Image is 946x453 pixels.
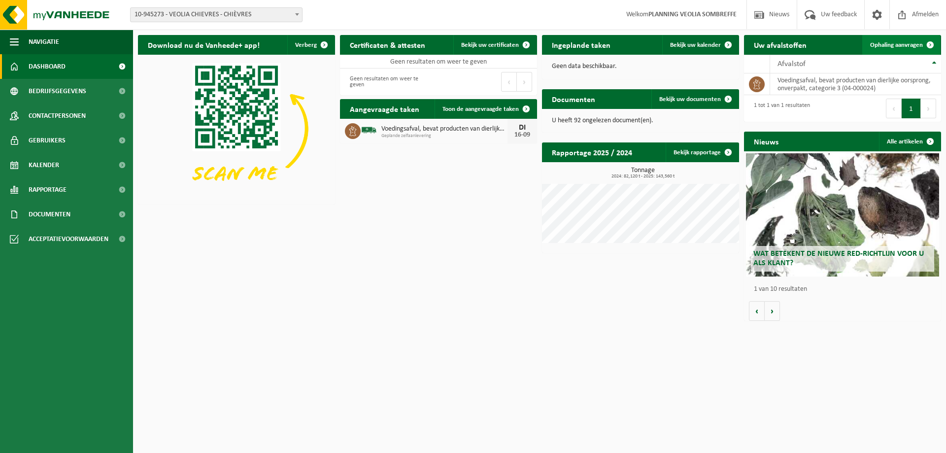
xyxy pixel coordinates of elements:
button: Verberg [287,35,334,55]
td: voedingsafval, bevat producten van dierlijke oorsprong, onverpakt, categorie 3 (04-000024) [770,73,941,95]
span: 10-945273 - VEOLIA CHIEVRES - CHIÈVRES [130,7,303,22]
a: Toon de aangevraagde taken [435,99,536,119]
span: Kalender [29,153,59,177]
div: Geen resultaten om weer te geven [345,71,434,93]
a: Wat betekent de nieuwe RED-richtlijn voor u als klant? [746,153,939,277]
td: Geen resultaten om weer te geven [340,55,537,69]
span: Bekijk uw documenten [659,96,721,103]
div: 16-09 [512,132,532,139]
h2: Uw afvalstoffen [744,35,816,54]
button: Next [921,99,936,118]
p: U heeft 92 ongelezen document(en). [552,117,729,124]
h3: Tonnage [547,167,739,179]
a: Bekijk rapportage [666,142,738,162]
span: Gebruikers [29,128,66,153]
span: 10-945273 - VEOLIA CHIEVRES - CHIÈVRES [131,8,302,22]
strong: PLANNING VEOLIA SOMBREFFE [648,11,737,18]
div: 1 tot 1 van 1 resultaten [749,98,810,119]
button: 1 [902,99,921,118]
p: 1 van 10 resultaten [754,286,936,293]
a: Bekijk uw documenten [651,89,738,109]
h2: Nieuws [744,132,788,151]
span: Rapportage [29,177,67,202]
span: Ophaling aanvragen [870,42,923,48]
button: Next [517,72,532,92]
span: Afvalstof [777,60,806,68]
h2: Documenten [542,89,605,108]
p: Geen data beschikbaar. [552,63,729,70]
button: Previous [501,72,517,92]
span: Bedrijfsgegevens [29,79,86,104]
span: Voedingsafval, bevat producten van dierlijke oorsprong, onverpakt, categorie 3 [381,125,507,133]
span: Verberg [295,42,317,48]
span: Bekijk uw kalender [670,42,721,48]
button: Vorige [749,301,765,321]
button: Previous [886,99,902,118]
span: Bekijk uw certificaten [461,42,519,48]
span: 2024: 82,120 t - 2025: 143,560 t [547,174,739,179]
h2: Aangevraagde taken [340,99,429,118]
span: Documenten [29,202,70,227]
span: Acceptatievoorwaarden [29,227,108,251]
span: Geplande zelfaanlevering [381,133,507,139]
a: Bekijk uw kalender [662,35,738,55]
button: Volgende [765,301,780,321]
h2: Rapportage 2025 / 2024 [542,142,642,162]
span: Wat betekent de nieuwe RED-richtlijn voor u als klant? [753,250,924,267]
span: Contactpersonen [29,104,86,128]
div: DI [512,124,532,132]
h2: Ingeplande taken [542,35,620,54]
span: Dashboard [29,54,66,79]
a: Bekijk uw certificaten [453,35,536,55]
img: BL-SO-LV [361,122,377,139]
span: Navigatie [29,30,59,54]
a: Alle artikelen [879,132,940,151]
h2: Certificaten & attesten [340,35,435,54]
h2: Download nu de Vanheede+ app! [138,35,270,54]
span: Toon de aangevraagde taken [442,106,519,112]
a: Ophaling aanvragen [862,35,940,55]
img: Download de VHEPlus App [138,55,335,203]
